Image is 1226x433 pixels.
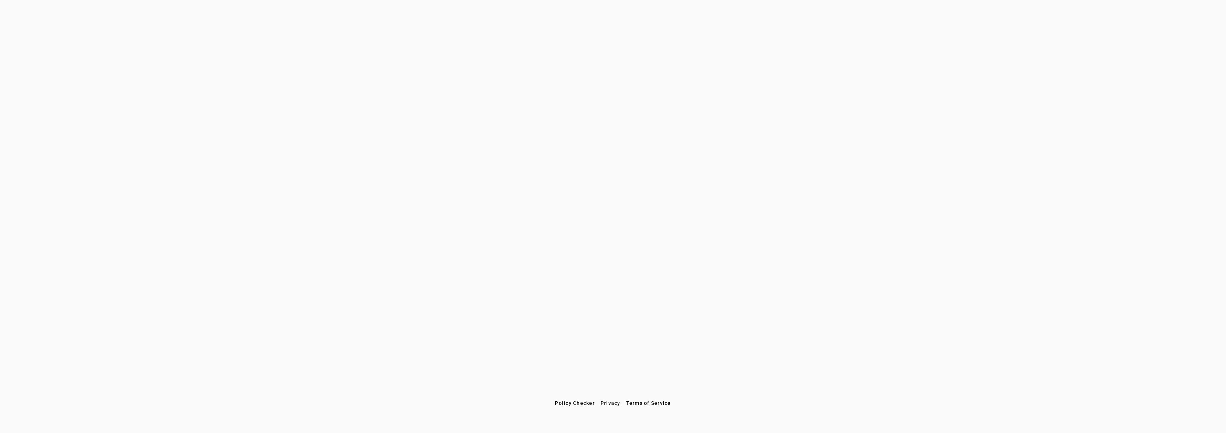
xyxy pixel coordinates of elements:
span: Terms of Service [626,400,671,406]
button: Privacy [598,397,623,409]
span: Privacy [601,400,620,406]
span: Policy Checker [555,400,595,406]
button: Terms of Service [623,397,674,409]
button: Policy Checker [552,397,598,409]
